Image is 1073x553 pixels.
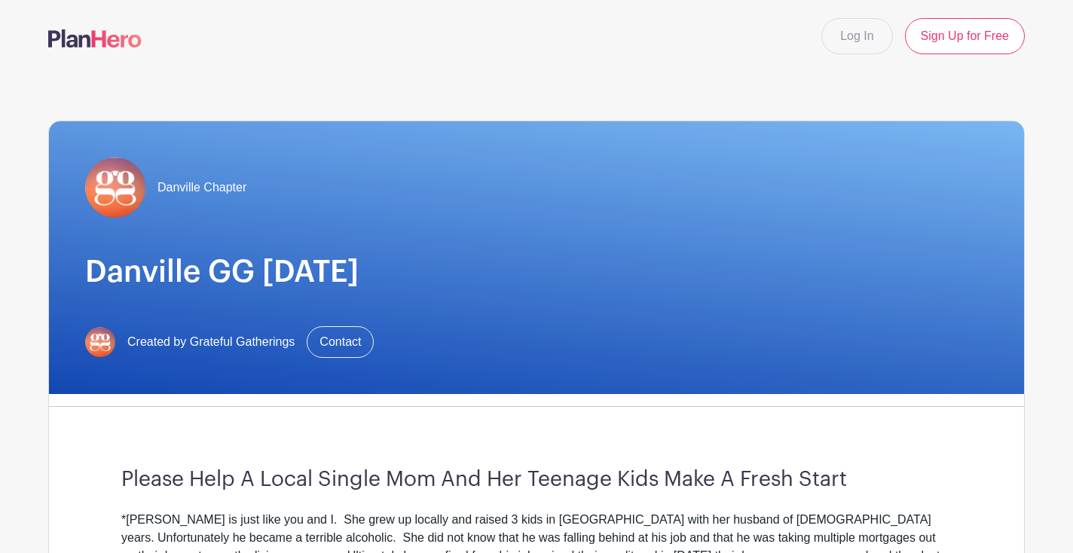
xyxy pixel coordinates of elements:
h3: Please Help A Local Single Mom And Her Teenage Kids Make A Fresh Start [121,467,952,493]
span: Created by Grateful Gatherings [127,333,295,351]
img: gg-logo-planhero-final.png [85,157,145,218]
h1: Danville GG [DATE] [85,254,988,290]
a: Log In [821,18,892,54]
a: Contact [307,326,374,358]
img: logo-507f7623f17ff9eddc593b1ce0a138ce2505c220e1c5a4e2b4648c50719b7d32.svg [48,29,142,47]
a: Sign Up for Free [905,18,1025,54]
img: gg-logo-planhero-final.png [85,327,115,357]
span: Danville Chapter [157,179,246,197]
